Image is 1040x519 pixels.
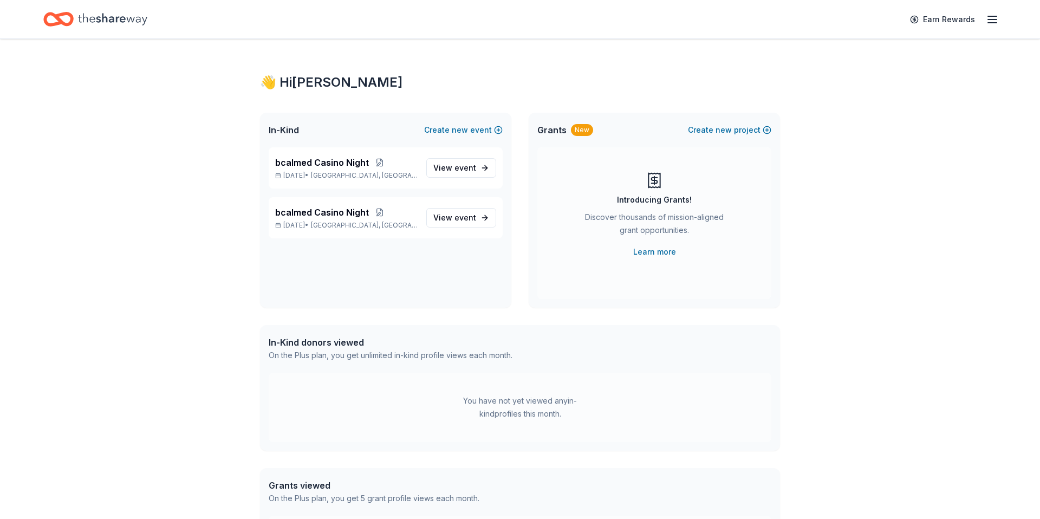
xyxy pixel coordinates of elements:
span: event [454,213,476,222]
a: View event [426,208,496,228]
span: Grants [537,124,567,137]
div: You have not yet viewed any in-kind profiles this month. [452,394,588,420]
a: View event [426,158,496,178]
div: Grants viewed [269,479,479,492]
span: event [454,163,476,172]
button: Createnewevent [424,124,503,137]
div: Introducing Grants! [617,193,692,206]
div: On the Plus plan, you get unlimited in-kind profile views each month. [269,349,512,362]
span: [GEOGRAPHIC_DATA], [GEOGRAPHIC_DATA] [311,221,418,230]
div: New [571,124,593,136]
a: Home [43,7,147,32]
a: Earn Rewards [903,10,981,29]
span: bcalmed Casino Night [275,206,369,219]
a: Learn more [633,245,676,258]
div: 👋 Hi [PERSON_NAME] [260,74,780,91]
span: In-Kind [269,124,299,137]
div: Discover thousands of mission-aligned grant opportunities. [581,211,728,241]
span: new [452,124,468,137]
span: bcalmed Casino Night [275,156,369,169]
button: Createnewproject [688,124,771,137]
span: new [716,124,732,137]
span: [GEOGRAPHIC_DATA], [GEOGRAPHIC_DATA] [311,171,418,180]
div: In-Kind donors viewed [269,336,512,349]
p: [DATE] • [275,171,418,180]
p: [DATE] • [275,221,418,230]
span: View [433,161,476,174]
span: View [433,211,476,224]
div: On the Plus plan, you get 5 grant profile views each month. [269,492,479,505]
